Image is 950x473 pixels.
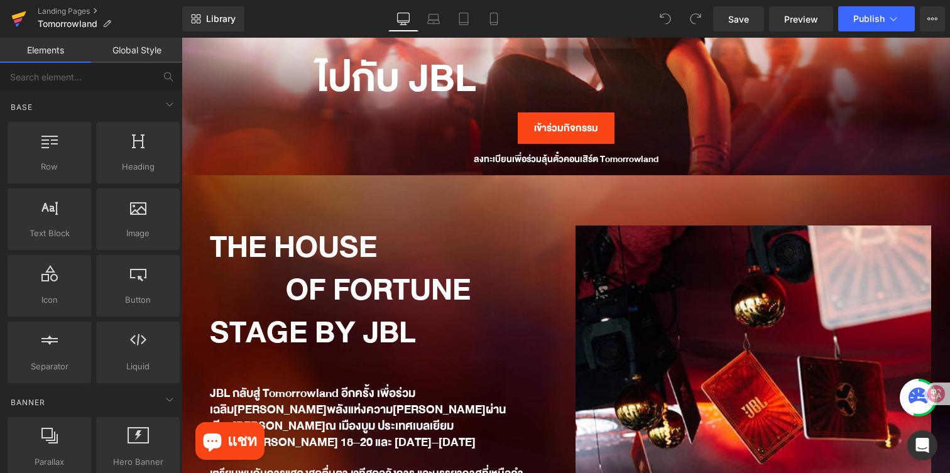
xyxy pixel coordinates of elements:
[352,82,417,99] span: เข้าร่วมกิจกรรม
[449,6,479,31] a: Tablet
[182,6,244,31] a: New Library
[683,6,708,31] button: Redo
[11,227,87,240] span: Text Block
[11,455,87,469] span: Parallax
[907,430,937,460] div: Open Intercom Messenger
[653,6,678,31] button: Undo
[838,6,915,31] button: Publish
[206,13,236,24] span: Library
[479,6,509,31] a: Mobile
[100,227,176,240] span: Image
[9,101,34,113] span: Base
[418,6,449,31] a: Laptop
[388,6,418,31] a: Desktop
[38,6,182,16] a: Landing Pages
[100,160,176,173] span: Heading
[100,455,176,469] span: Hero Banner
[100,293,176,307] span: Button
[336,75,433,106] a: เข้าร่วมกิจกรรม
[91,38,182,63] a: Global Style
[28,347,366,413] p: JBL กลับสู่ Tomorrowland อีกครั้ง เพื่อร่วมเฉลิม[PERSON_NAME]พลังแห่งความ[PERSON_NAME]ผ่านเสียง[P...
[28,231,366,273] h1: OF FORTUNE
[135,8,759,75] h1: ไปกับ JBL
[28,273,366,316] h1: STAGE BY JBL
[11,293,87,307] span: Icon
[9,396,46,408] span: Banner
[28,378,294,415] span: ณ เมืองบูม ประเทศเบลเยียม ระหว่าง[PERSON_NAME] 18–20 และ [DATE]–[DATE]
[728,13,749,26] span: Save
[11,160,87,173] span: Row
[11,360,87,373] span: Separator
[920,6,945,31] button: More
[28,188,366,231] h1: THE HOUSE
[100,360,176,373] span: Liquid
[9,112,759,131] p: ลงทะเบียนเพื่อร่วมลุ้นตั๋วคอนเสิร์ต Tomorrowland
[784,13,818,26] span: Preview
[28,428,366,459] p: เตรียมพบกับการแสดงสุดตื่นตา เวทีสุดอลังการ และบรรยากาศที่เหนือคำบรรยาย
[38,19,97,29] span: Tomorrowland
[853,14,885,24] span: Publish
[769,6,833,31] a: Preview
[10,384,87,425] inbox-online-store-chat: แชทร้านค้าออนไลน์ของ Shopify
